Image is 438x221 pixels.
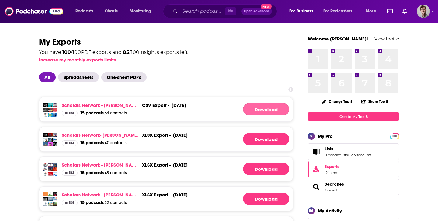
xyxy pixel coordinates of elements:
button: All [39,72,58,82]
img: The Land & Climate Podcast [43,197,48,202]
img: Rev Left Radio [43,103,48,108]
div: export - [142,162,171,168]
img: Indisputable with Dr. Rashad Richey [48,133,53,138]
span: 15 podcasts [80,111,104,116]
span: Exports [325,164,339,169]
img: The Science of Politics [43,172,48,177]
img: The People's Cabinet [48,167,53,172]
span: , [348,153,348,157]
img: The Science of Politics [43,113,48,118]
a: 0 episode lists [348,153,371,157]
img: Planet: Critical [53,192,57,197]
a: Show notifications dropdown [400,6,409,16]
a: Generating File [243,103,289,115]
div: export - [142,192,171,198]
div: export - [142,132,171,138]
a: Searches [325,181,344,187]
button: Spreadsheets [58,72,101,82]
button: open menu [285,6,321,16]
input: Search podcasts, credits, & more... [180,6,225,16]
img: Federalist Radio Hour [43,108,48,113]
span: 85 [123,49,129,55]
span: One-sheet PDF's [101,72,147,82]
a: Show notifications dropdown [385,6,395,16]
a: Lists [310,147,322,156]
div: My Pro [318,133,333,139]
span: PRO [391,134,398,139]
img: the JustPod [48,138,53,142]
span: List [69,201,74,204]
a: Scholars Network - [PERSON_NAME] - [DATE] (Copy) [62,192,140,198]
img: User Profile [417,5,430,18]
div: Search podcasts, credits, & more... [169,4,283,18]
div: [DATE] [173,132,188,138]
img: Pursuing Justice [43,138,48,142]
button: open menu [319,6,361,16]
span: xlsx [142,162,153,168]
img: Undercurrents [53,163,57,167]
img: Podchaser - Follow, Share and Rate Podcasts [5,5,63,17]
span: csv [142,102,151,108]
span: Charts [105,7,118,16]
span: 15 podcasts [80,140,104,146]
button: Share Top 8 [361,96,388,107]
a: Scholars Network - [PERSON_NAME] - [DATE] [62,102,140,108]
a: Create My Top 8 [308,112,399,121]
a: Generating File [243,193,289,205]
a: Exports [308,161,399,177]
span: For Podcasters [323,7,353,16]
a: 3 saved [325,188,337,192]
img: Immigrantly [48,108,53,113]
img: The Joe Pags Show [43,163,48,167]
button: open menu [125,6,159,16]
img: Political Climate [53,197,57,202]
img: Amicus With Dahlia Lithwick | Law, justice, and the courts [48,142,53,147]
h1: My Exports [39,37,293,47]
span: Searches [308,179,399,195]
img: The New Liberal Podcast [48,163,53,167]
a: View Profile [374,36,399,42]
img: Just Asking Questions [53,167,57,172]
a: Welcome [PERSON_NAME]! [308,36,368,42]
a: Scholars Network - [PERSON_NAME] - [DATE] (Copy) [62,162,140,168]
span: ⌘ K [225,7,236,15]
span: 12 items [325,170,339,175]
span: Monitoring [130,7,151,16]
div: You have / 100 PDF exports and / 100 Insights exports left [39,50,188,55]
span: For Business [289,7,313,16]
img: Climate One [43,202,48,207]
img: Town Hall Seattle Civics Series [43,192,48,197]
button: Increase my monthly exports limits [39,57,116,63]
img: Immigrant Conversations [48,103,53,108]
span: Lists [308,143,399,160]
div: [DATE] [173,192,188,198]
span: List [69,171,74,174]
img: The Bail Post [53,133,57,138]
a: Generating File [243,133,289,145]
span: Logged in as DominikSSN [417,5,430,18]
a: Lists [325,146,371,152]
a: Searches [310,183,322,191]
div: My Activity [318,208,342,214]
div: [DATE] [173,162,188,168]
img: The Lean to the Left Podcast [53,113,57,118]
button: Change Top 8 [318,98,356,105]
img: One Planet Podcast · Climate Change, Politics, Sustainability, Environmental Solutions, Renewable... [48,202,53,207]
span: Open Advanced [244,10,269,13]
img: Pod Save America [48,113,53,118]
span: Exports [310,165,322,174]
span: List [69,142,74,145]
span: More [366,7,376,16]
span: xlsx [142,132,153,138]
a: 11 podcast lists [325,153,348,157]
a: Scholars Network- [PERSON_NAME] & [PERSON_NAME] - [DATE] (Copy) [62,132,140,138]
img: Activist Lawyer [53,142,57,147]
img: Incorruptible Mass [43,142,48,147]
img: Climate Changers [48,192,53,197]
a: 15 podcasts,47 contacts [80,140,127,146]
button: Show profile menu [417,5,430,18]
img: Rev Left Radio [43,133,48,138]
span: 15 podcasts [80,200,104,205]
span: List [69,112,74,115]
